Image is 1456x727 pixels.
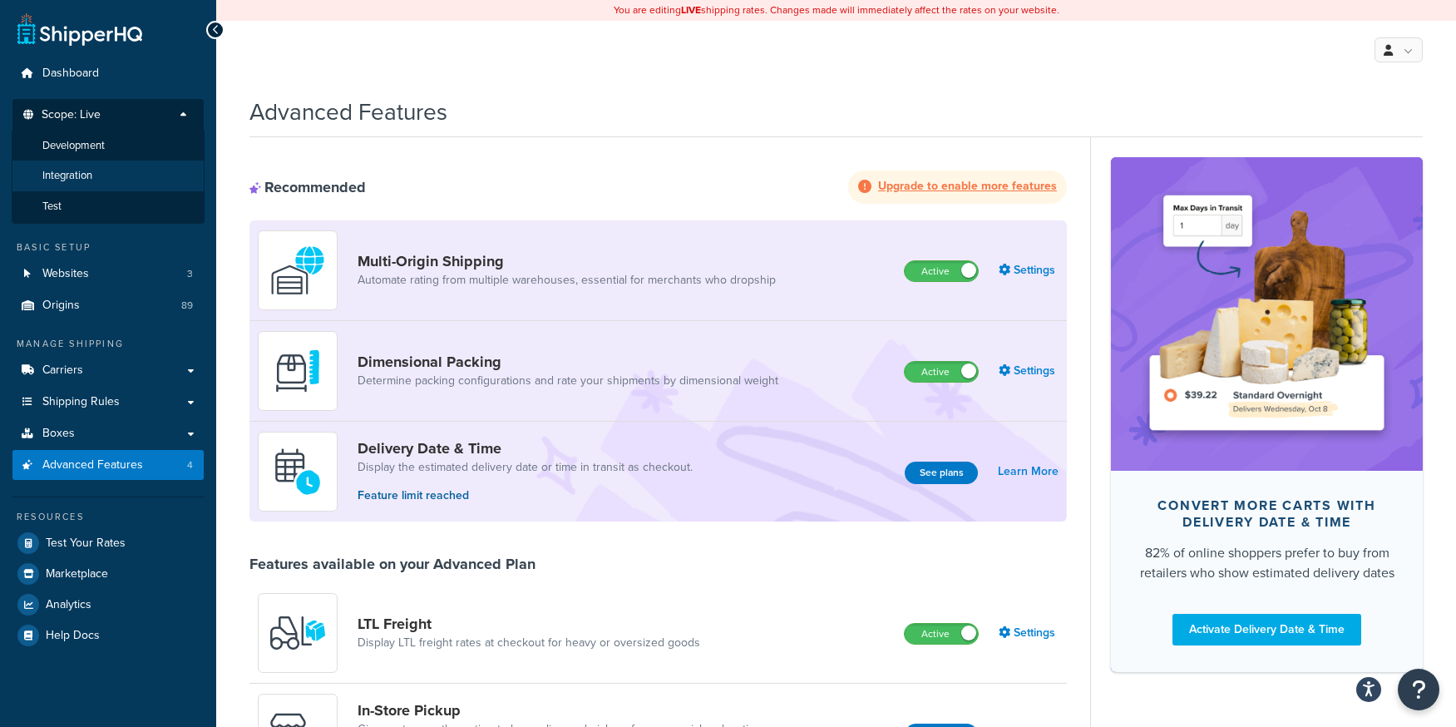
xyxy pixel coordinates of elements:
span: Help Docs [46,629,100,643]
a: Automate rating from multiple warehouses, essential for merchants who dropship [358,272,776,289]
span: Advanced Features [42,458,143,472]
label: Active [905,362,978,382]
a: Advanced Features4 [12,450,204,481]
li: Integration [12,161,205,191]
a: Determine packing configurations and rate your shipments by dimensional weight [358,373,778,389]
span: Development [42,139,105,153]
a: Delivery Date & Time [358,439,693,457]
div: Features available on your Advanced Plan [249,555,536,573]
a: In-Store Pickup [358,701,767,720]
b: LIVE [681,2,701,17]
span: Marketplace [46,567,108,581]
label: Active [905,624,978,644]
a: Origins89 [12,290,204,321]
span: Origins [42,299,80,313]
a: Settings [999,621,1059,645]
li: Websites [12,259,204,289]
a: Websites3 [12,259,204,289]
span: Carriers [42,363,83,378]
li: Origins [12,290,204,321]
img: DTVBYsAAAAAASUVORK5CYII= [269,342,327,400]
a: Display the estimated delivery date or time in transit as checkout. [358,459,693,476]
span: Integration [42,169,92,183]
a: Carriers [12,355,204,386]
span: 3 [187,267,193,281]
li: Development [12,131,205,161]
label: Active [905,261,978,281]
a: Help Docs [12,621,204,650]
div: 82% of online shoppers prefer to buy from retailers who show estimated delivery dates [1138,543,1396,583]
div: Manage Shipping [12,337,204,351]
li: Advanced Features [12,450,204,481]
li: Test [12,191,205,222]
button: See plans [905,462,978,484]
strong: Upgrade to enable more features [878,177,1057,195]
span: Shipping Rules [42,395,120,409]
img: y79ZsPf0fXUFUhFXDzUgf+ktZg5F2+ohG75+v3d2s1D9TjoU8PiyCIluIjV41seZevKCRuEjTPPOKHJsQcmKCXGdfprl3L4q7... [269,604,327,662]
a: Analytics [12,590,204,620]
span: Scope: Live [42,108,101,122]
a: Learn More [998,460,1059,483]
span: Websites [42,267,89,281]
span: 89 [181,299,193,313]
img: WatD5o0RtDAAAAAElFTkSuQmCC [269,241,327,299]
a: Display LTL freight rates at checkout for heavy or oversized goods [358,635,700,651]
a: LTL Freight [358,615,700,633]
span: Test [42,200,62,214]
span: 4 [187,458,193,472]
div: Resources [12,510,204,524]
span: Dashboard [42,67,99,81]
a: Dashboard [12,58,204,89]
a: Multi-Origin Shipping [358,252,776,270]
p: Feature limit reached [358,487,693,505]
button: Open Resource Center [1398,669,1439,710]
a: Settings [999,259,1059,282]
a: Settings [999,359,1059,383]
a: Marketplace [12,559,204,589]
img: gfkeb5ejjkALwAAAABJRU5ErkJggg== [269,443,327,501]
span: Analytics [46,598,91,612]
a: Test Your Rates [12,528,204,558]
img: feature-image-ddt-36eae7f7280da8017bfb280eaccd9c446f90b1fe08728e4019434db127062ab4.png [1136,182,1398,445]
a: Activate Delivery Date & Time [1172,614,1361,645]
div: Recommended [249,178,366,196]
div: Convert more carts with delivery date & time [1138,497,1396,531]
a: Shipping Rules [12,387,204,418]
h1: Advanced Features [249,96,447,128]
span: Boxes [42,427,75,441]
span: Test Your Rates [46,537,126,551]
a: Dimensional Packing [358,353,778,371]
div: Basic Setup [12,240,204,255]
a: Boxes [12,418,204,449]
